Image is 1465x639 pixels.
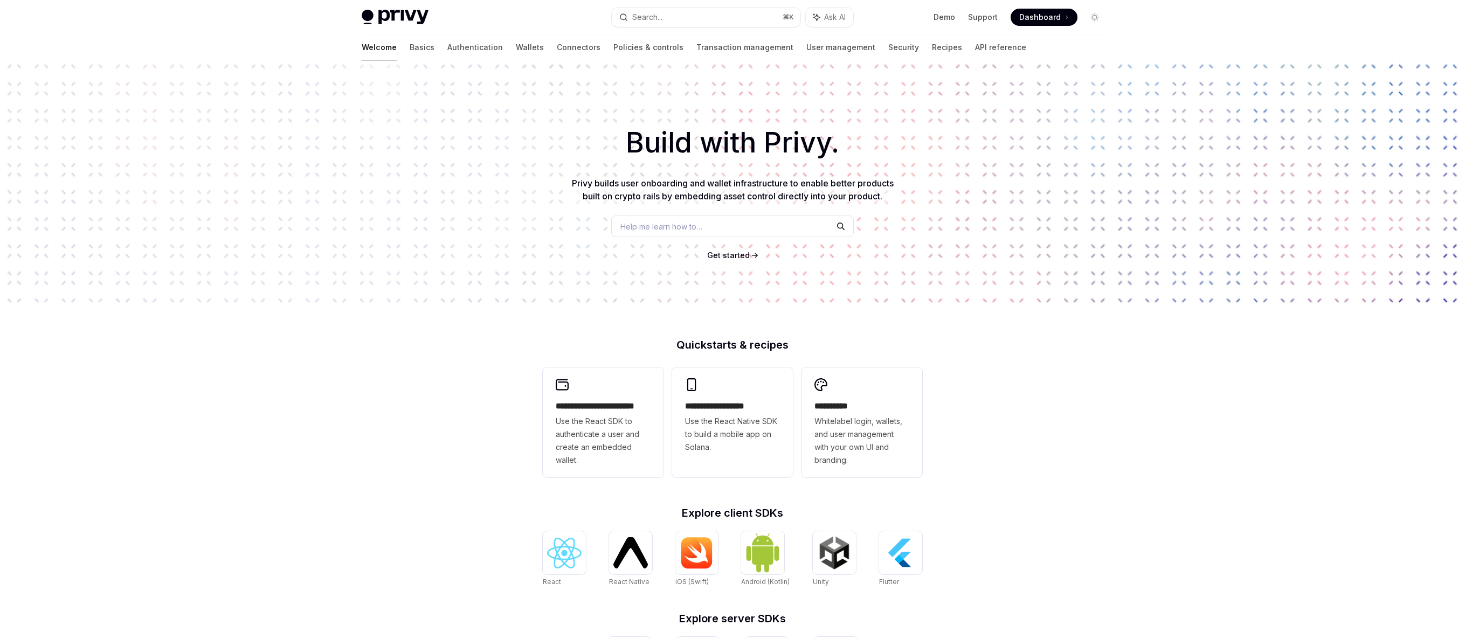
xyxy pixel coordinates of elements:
[620,221,702,232] span: Help me learn how to…
[543,339,922,350] h2: Quickstarts & recipes
[613,537,648,568] img: React Native
[934,12,955,23] a: Demo
[609,578,649,586] span: React Native
[516,34,544,60] a: Wallets
[685,415,780,454] span: Use the React Native SDK to build a mobile app on Solana.
[447,34,503,60] a: Authentication
[824,12,846,23] span: Ask AI
[362,34,397,60] a: Welcome
[547,538,582,568] img: React
[806,8,853,27] button: Ask AI
[968,12,998,23] a: Support
[707,250,750,261] a: Get started
[612,8,800,27] button: Search...⌘K
[814,415,909,467] span: Whitelabel login, wallets, and user management with your own UI and branding.
[1011,9,1077,26] a: Dashboard
[888,34,919,60] a: Security
[572,178,894,202] span: Privy builds user onboarding and wallet infrastructure to enable better products built on crypto ...
[675,578,709,586] span: iOS (Swift)
[932,34,962,60] a: Recipes
[556,415,651,467] span: Use the React SDK to authenticate a user and create an embedded wallet.
[806,34,875,60] a: User management
[543,531,586,587] a: ReactReact
[745,532,780,573] img: Android (Kotlin)
[741,531,790,587] a: Android (Kotlin)Android (Kotlin)
[879,578,899,586] span: Flutter
[680,537,714,569] img: iOS (Swift)
[675,531,718,587] a: iOS (Swift)iOS (Swift)
[707,251,750,260] span: Get started
[783,13,794,22] span: ⌘ K
[1019,12,1061,23] span: Dashboard
[543,578,561,586] span: React
[817,536,852,570] img: Unity
[883,536,918,570] img: Flutter
[801,367,922,477] a: **** *****Whitelabel login, wallets, and user management with your own UI and branding.
[632,11,662,24] div: Search...
[975,34,1026,60] a: API reference
[813,578,829,586] span: Unity
[813,531,856,587] a: UnityUnity
[613,34,683,60] a: Policies & controls
[696,34,793,60] a: Transaction management
[557,34,600,60] a: Connectors
[362,10,429,25] img: light logo
[410,34,434,60] a: Basics
[672,367,793,477] a: **** **** **** ***Use the React Native SDK to build a mobile app on Solana.
[879,531,922,587] a: FlutterFlutter
[609,531,652,587] a: React NativeReact Native
[543,613,922,624] h2: Explore server SDKs
[741,578,790,586] span: Android (Kotlin)
[1086,9,1103,26] button: Toggle dark mode
[543,508,922,518] h2: Explore client SDKs
[17,122,1448,164] h1: Build with Privy.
